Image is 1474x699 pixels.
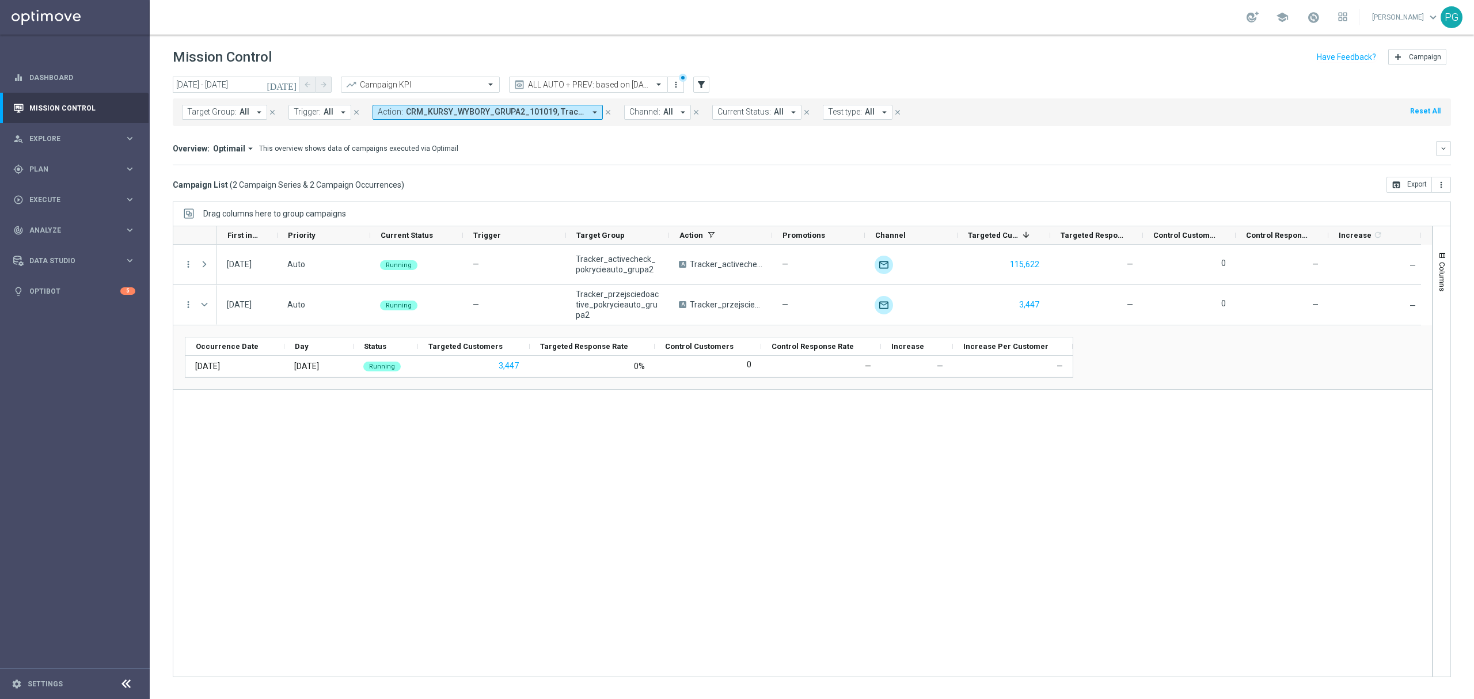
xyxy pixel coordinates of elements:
[690,299,762,310] span: Tracker_przejsciedoactive_pokrycieauto_grupa2
[386,302,412,309] span: Running
[1441,6,1462,28] div: PG
[576,289,659,320] span: Tracker_przejsciedoactive_pokrycieauto_grupa2
[369,363,395,370] span: Running
[380,299,417,310] colored-tag: Running
[624,105,691,120] button: Channel: All arrow_drop_down
[13,165,136,174] button: gps_fixed Plan keyboard_arrow_right
[210,143,259,154] button: Optimail arrow_drop_down
[254,107,264,117] i: arrow_drop_down
[663,107,673,117] span: All
[12,679,22,689] i: settings
[1410,261,1416,270] span: —
[879,107,890,117] i: arrow_drop_down
[13,93,135,123] div: Mission Control
[265,77,299,94] button: [DATE]
[1410,301,1416,310] span: —
[13,226,136,235] button: track_changes Analyze keyboard_arrow_right
[29,257,124,264] span: Data Studio
[1409,105,1442,117] button: Reset All
[13,164,24,174] i: gps_fixed
[29,196,124,203] span: Execute
[1371,9,1441,26] a: [PERSON_NAME]keyboard_arrow_down
[576,231,625,240] span: Target Group
[1373,230,1382,240] i: refresh
[295,342,309,351] span: Day
[696,79,706,90] i: filter_alt
[227,299,252,310] div: 25 Aug 2025, Monday
[670,78,682,92] button: more_vert
[124,225,135,235] i: keyboard_arrow_right
[227,259,252,269] div: 25 Aug 2025, Monday
[13,195,24,205] i: play_circle_outline
[1437,180,1446,189] i: more_vert
[13,256,136,265] div: Data Studio keyboard_arrow_right
[679,231,703,240] span: Action
[428,342,503,351] span: Targeted Customers
[782,231,825,240] span: Promotions
[183,259,193,269] button: more_vert
[13,134,124,144] div: Explore
[173,143,210,154] h3: Overview:
[679,301,686,308] span: A
[782,299,788,310] span: —
[823,105,892,120] button: Test type: All arrow_drop_down
[13,287,136,296] div: lightbulb Optibot 5
[13,134,136,143] button: person_search Explore keyboard_arrow_right
[1246,231,1309,240] span: Control Response Rate
[679,261,686,268] span: A
[1312,260,1319,269] span: —
[1427,11,1439,24] span: keyboard_arrow_down
[13,195,136,204] button: play_circle_outline Execute keyboard_arrow_right
[1392,180,1401,189] i: open_in_browser
[364,342,386,351] span: Status
[712,105,801,120] button: Current Status: All arrow_drop_down
[124,194,135,205] i: keyboard_arrow_right
[13,195,124,205] div: Execute
[124,164,135,174] i: keyboard_arrow_right
[497,359,520,373] button: 3,447
[380,259,417,270] colored-tag: Running
[338,107,348,117] i: arrow_drop_down
[299,77,316,93] button: arrow_back
[576,254,659,275] span: Tracker_activecheck_pokrycieauto_grupa2
[1127,260,1133,269] span: —
[120,287,135,295] div: 5
[187,107,237,117] span: Target Group:
[13,73,136,82] button: equalizer Dashboard
[320,81,328,89] i: arrow_forward
[230,180,233,190] span: (
[968,231,1018,240] span: Targeted Customers
[29,276,120,306] a: Optibot
[671,80,681,89] i: more_vert
[203,209,346,218] span: Drag columns here to group campaigns
[173,285,217,325] div: Press SPACE to select this row.
[679,74,687,82] div: There are unsaved changes
[782,259,788,269] span: —
[29,135,124,142] span: Explore
[124,133,135,144] i: keyboard_arrow_right
[892,106,903,119] button: close
[341,77,500,93] ng-select: Campaign KPI
[173,49,272,66] h1: Mission Control
[203,209,346,218] div: Row Groups
[381,231,433,240] span: Current Status
[268,108,276,116] i: close
[245,143,256,154] i: arrow_drop_down
[875,256,893,274] div: Target group only
[29,227,124,234] span: Analyze
[1439,145,1448,153] i: keyboard_arrow_down
[603,106,613,119] button: close
[1009,257,1040,272] button: 115,622
[288,231,316,240] span: Priority
[183,299,193,310] button: more_vert
[240,107,249,117] span: All
[294,107,321,117] span: Trigger:
[259,143,458,154] div: This overview shows data of campaigns executed via Optimail
[1018,298,1040,312] button: 3,447
[287,300,305,309] span: Auto
[324,107,333,117] span: All
[1317,53,1376,61] input: Have Feedback?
